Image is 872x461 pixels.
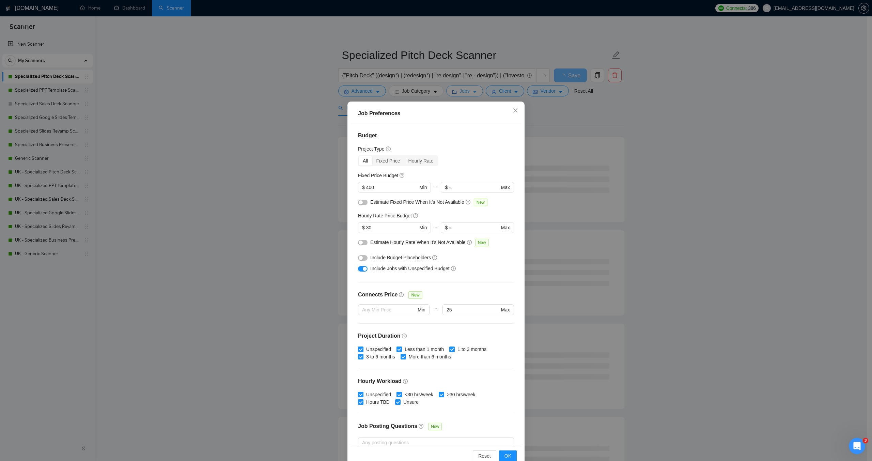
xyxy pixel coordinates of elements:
h4: Budget [358,132,514,140]
h5: Hourly Rate Price Budget [358,212,412,219]
span: $ [445,224,448,231]
span: >30 hrs/week [444,391,478,398]
span: Less than 1 month [402,345,447,353]
span: question-circle [402,333,407,339]
span: $ [445,184,448,191]
span: Hours TBD [363,398,392,406]
input: ∞ [449,184,499,191]
span: Min [419,184,427,191]
div: - [431,222,441,239]
span: Estimate Hourly Rate When It’s Not Available [370,240,466,245]
span: Unsure [401,398,421,406]
span: Max [501,224,510,231]
div: - [430,304,442,323]
span: question-circle [419,424,424,429]
span: question-circle [400,173,405,178]
input: Any Max Price [447,306,499,313]
div: Fixed Price [372,156,404,166]
span: close [513,108,518,113]
h4: Connects Price [358,291,398,299]
span: Unspecified [363,345,394,353]
span: Reset [478,452,491,460]
h4: Project Duration [358,332,514,340]
span: question-circle [451,266,456,271]
input: Any Min Price [362,306,416,313]
span: New [474,199,487,206]
iframe: Intercom live chat [849,438,865,454]
h4: Hourly Workload [358,377,514,385]
span: New [475,239,489,246]
span: Unspecified [363,391,394,398]
span: More than 6 months [406,353,454,360]
span: New [428,423,442,430]
span: question-circle [403,379,408,384]
span: $ [362,184,365,191]
input: 0 [366,224,418,231]
span: Include Budget Placeholders [370,255,431,260]
span: Max [501,184,510,191]
span: Min [419,224,427,231]
input: 0 [366,184,418,191]
span: $ [362,224,365,231]
span: 1 to 3 months [455,345,489,353]
button: Close [506,102,525,120]
span: question-circle [466,199,471,205]
span: OK [504,452,511,460]
div: All [359,156,372,166]
span: question-circle [386,146,391,152]
input: ∞ [449,224,499,231]
span: 3 [863,438,868,443]
h4: Job Posting Questions [358,422,417,430]
span: question-circle [432,255,438,260]
span: <30 hrs/week [402,391,436,398]
span: Min [418,306,425,313]
h5: Fixed Price Budget [358,172,398,179]
h5: Project Type [358,145,385,153]
div: Hourly Rate [404,156,438,166]
span: question-circle [399,292,404,297]
span: Estimate Fixed Price When It’s Not Available [370,199,464,205]
span: question-circle [413,213,419,218]
span: New [408,291,422,299]
span: Include Jobs with Unspecified Budget [370,266,450,271]
span: question-circle [467,240,472,245]
div: Job Preferences [358,109,514,118]
div: - [431,182,441,198]
span: Max [501,306,510,313]
span: 3 to 6 months [363,353,398,360]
